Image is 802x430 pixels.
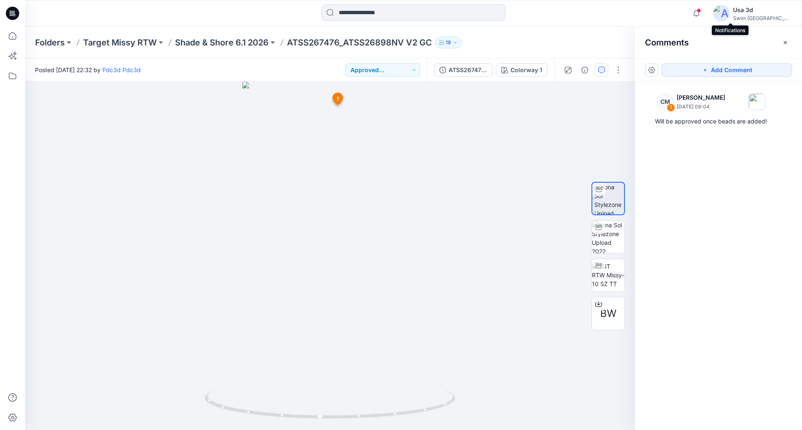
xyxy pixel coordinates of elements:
[434,63,492,77] button: ATSS267476_ATSS26898NV V2 GC
[667,103,675,112] div: 1
[35,37,65,48] a: Folders
[713,5,730,22] img: avatar
[594,183,624,214] img: Kona Sol Stylezone Upload 2022
[287,37,432,48] p: ATSS267476_ATSS26898NV V2 GC
[578,63,591,77] button: Details
[35,65,141,74] span: Posted [DATE] 22:32 by
[592,262,624,288] img: TGT RTW Missy-10 SZ TT
[600,306,617,321] span: BW
[677,103,725,111] p: [DATE] 09:04
[83,37,157,48] a: Target Missy RTW
[592,221,624,253] img: Kona Sol Stylezone Upload 2022
[496,63,548,77] button: Colorway 1
[446,38,451,47] p: 18
[677,93,725,103] p: [PERSON_NAME]
[435,37,462,48] button: 18
[733,15,792,21] div: Swim [GEOGRAPHIC_DATA]
[449,65,487,75] div: ATSS267476_ATSS26898NV V2 GC
[175,37,269,48] a: Shade & Shore 6.1 2026
[657,93,673,110] div: CM
[733,5,792,15] div: Usa 3d
[510,65,542,75] div: Colorway 1
[662,63,792,77] button: Add Comment
[645,38,689,48] h2: Comments
[102,66,141,73] a: Pdc3d Pdc3d
[655,116,782,126] div: Will be approved once beads are added!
